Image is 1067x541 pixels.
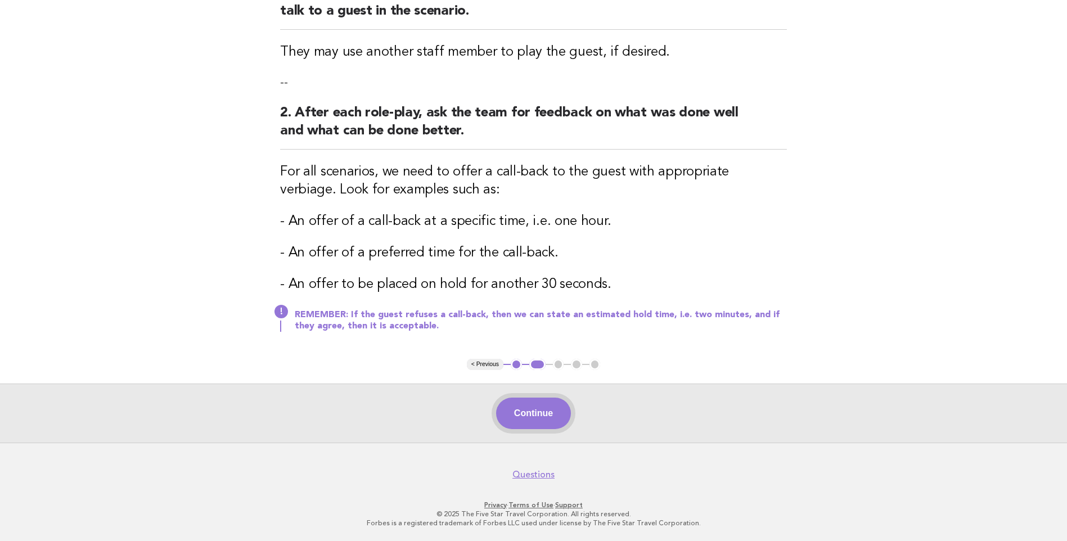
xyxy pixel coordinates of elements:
p: · · [190,501,878,510]
p: Forbes is a registered trademark of Forbes LLC used under license by The Five Star Travel Corpora... [190,519,878,528]
button: < Previous [467,359,503,370]
button: Continue [496,398,571,429]
button: 2 [529,359,546,370]
h3: - An offer of a call-back at a specific time, i.e. one hour. [280,213,787,231]
h3: - An offer of a preferred time for the call-back. [280,244,787,262]
p: REMEMBER: If the guest refuses a call-back, then we can state an estimated hold time, i.e. two mi... [295,309,787,332]
h3: For all scenarios, we need to offer a call-back to the guest with appropriate verbiage. Look for ... [280,163,787,199]
a: Privacy [484,501,507,509]
p: © 2025 The Five Star Travel Corporation. All rights reserved. [190,510,878,519]
h2: 2. After each role-play, ask the team for feedback on what was done well and what can be done bet... [280,104,787,150]
h3: They may use another staff member to play the guest, if desired. [280,43,787,61]
h3: - An offer to be placed on hold for another 30 seconds. [280,276,787,294]
p: -- [280,75,787,91]
a: Support [555,501,583,509]
button: 1 [511,359,522,370]
a: Terms of Use [508,501,553,509]
a: Questions [512,469,555,480]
